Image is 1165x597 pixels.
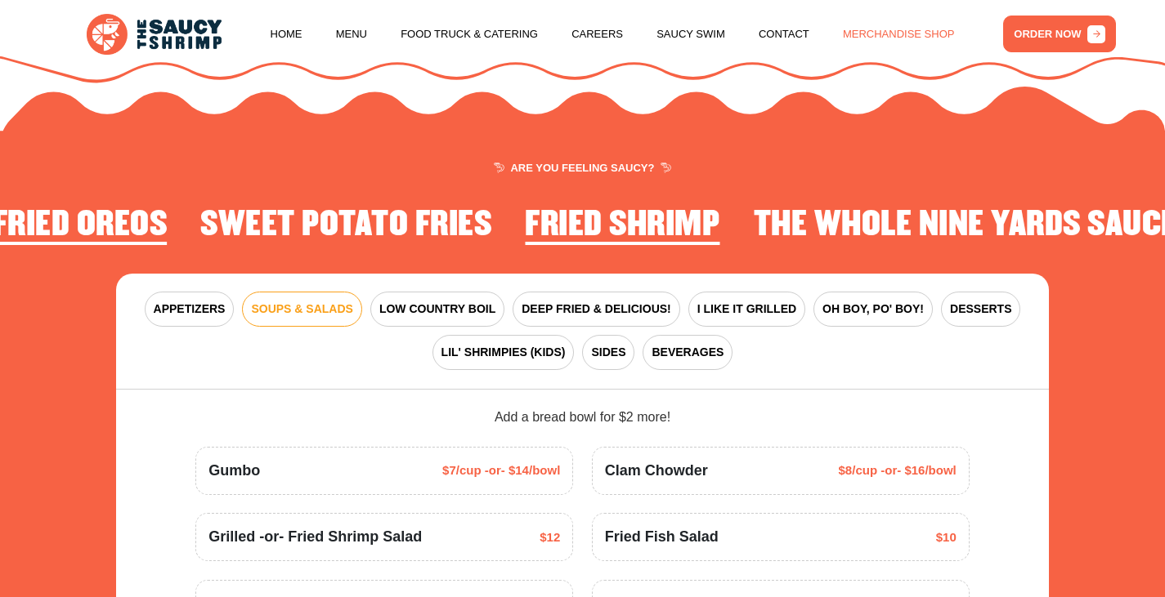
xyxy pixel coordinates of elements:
[379,301,495,318] span: LOW COUNTRY BOIL
[582,335,634,370] button: SIDES
[154,301,226,318] span: APPETIZERS
[251,301,352,318] span: SOUPS & SALADS
[936,528,957,547] span: $10
[513,292,680,327] button: DEEP FRIED & DELICIOUS!
[540,528,560,547] span: $12
[494,163,671,173] span: ARE YOU FEELING SAUCY?
[950,301,1011,318] span: DESSERTS
[652,344,724,361] span: BEVERAGES
[843,3,955,65] a: Merchandise Shop
[401,3,538,65] a: Food Truck & Catering
[336,3,367,65] a: Menu
[822,301,924,318] span: OH BOY, PO' BOY!
[195,408,969,427] div: Add a bread bowl for $2 more!
[643,335,733,370] button: BEVERAGES
[656,3,725,65] a: Saucy Swim
[200,206,491,244] h2: Sweet Potato Fries
[605,526,719,548] span: Fried Fish Salad
[605,460,708,482] span: Clam Chowder
[525,206,719,249] li: 1 of 4
[87,14,222,55] img: logo
[688,292,805,327] button: I LIKE IT GRILLED
[525,206,719,244] h2: Fried Shrimp
[208,460,260,482] span: Gumbo
[200,206,491,249] li: 4 of 4
[697,301,796,318] span: I LIKE IT GRILLED
[591,344,625,361] span: SIDES
[145,292,235,327] button: APPETIZERS
[941,292,1020,327] button: DESSERTS
[442,461,560,480] span: $7/cup -or- $14/bowl
[839,461,957,480] span: $8/cup -or- $16/bowl
[759,3,809,65] a: Contact
[813,292,933,327] button: OH BOY, PO' BOY!
[370,292,504,327] button: LOW COUNTRY BOIL
[242,292,361,327] button: SOUPS & SALADS
[571,3,623,65] a: Careers
[522,301,671,318] span: DEEP FRIED & DELICIOUS!
[1003,16,1116,52] a: ORDER NOW
[432,335,575,370] button: LIL' SHRIMPIES (KIDS)
[208,526,422,548] span: Grilled -or- Fried Shrimp Salad
[441,344,566,361] span: LIL' SHRIMPIES (KIDS)
[271,3,302,65] a: Home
